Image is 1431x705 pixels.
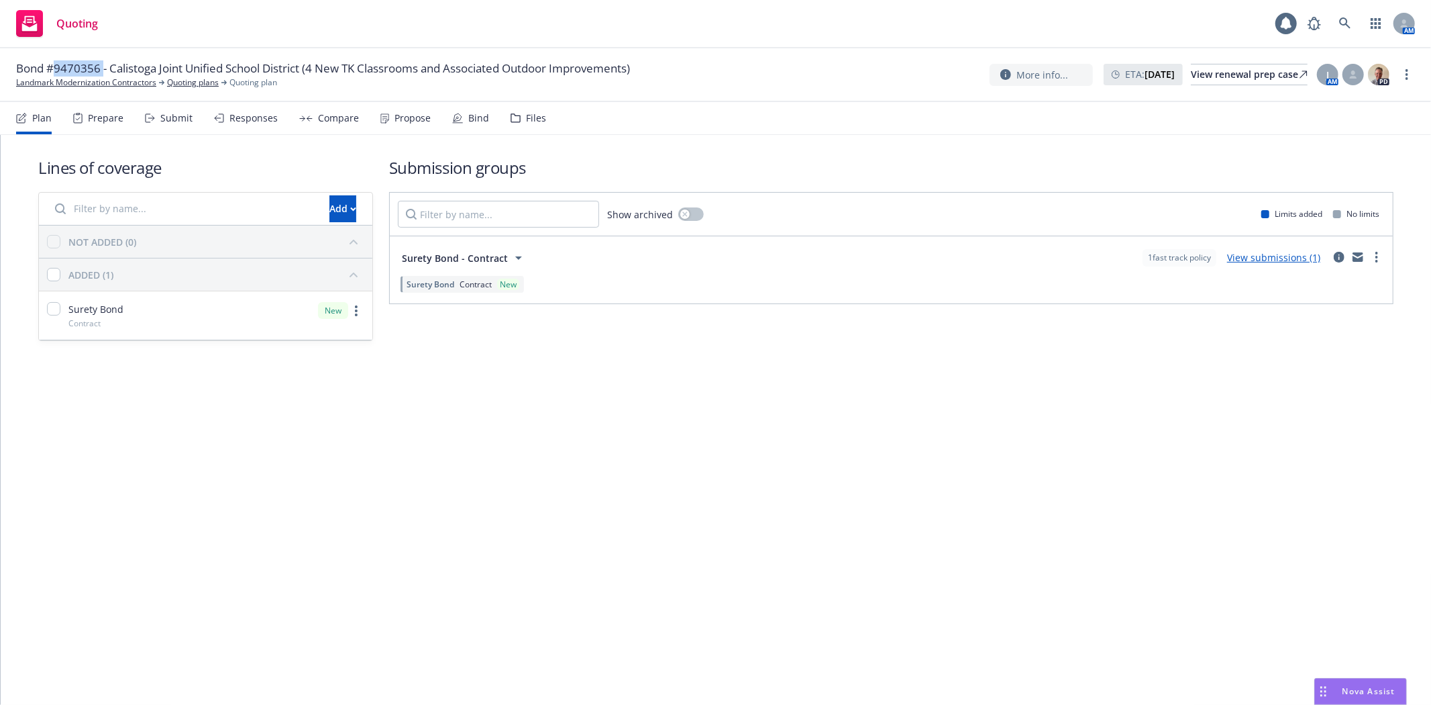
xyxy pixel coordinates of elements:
[56,18,98,29] span: Quoting
[398,201,599,228] input: Filter by name...
[68,235,136,249] div: NOT ADDED (0)
[607,207,673,222] span: Show archived
[468,113,489,124] div: Bind
[88,113,123,124] div: Prepare
[1333,208,1379,220] div: No limits
[68,264,364,285] button: ADDED (1)
[318,113,359,124] div: Compare
[1016,68,1068,82] span: More info...
[348,303,364,319] a: more
[1363,10,1389,37] a: Switch app
[68,318,101,329] span: Contract
[47,195,321,222] input: Filter by name...
[497,279,519,290] div: New
[16,77,156,89] a: Landmark Modernization Contractors
[1369,249,1385,265] a: more
[1301,10,1328,37] a: Report a Bug
[1332,10,1359,37] a: Search
[1315,679,1332,704] div: Drag to move
[990,64,1093,86] button: More info...
[1331,249,1347,265] a: circleInformation
[402,251,508,265] span: Surety Bond - Contract
[329,196,356,222] div: Add
[1145,68,1175,81] strong: [DATE]
[68,268,113,282] div: ADDED (1)
[1191,64,1308,85] a: View renewal prep case
[1261,208,1322,220] div: Limits added
[1148,252,1211,264] span: 1 fast track policy
[1227,251,1320,264] a: View submissions (1)
[16,60,630,77] span: Bond #9470356 - Calistoga Joint Unified School District (4 New TK Classrooms and Associated Outdo...
[389,156,1393,179] h1: Submission groups
[229,77,277,89] span: Quoting plan
[398,244,531,271] button: Surety Bond - Contract
[1368,64,1389,85] img: photo
[526,113,546,124] div: Files
[11,5,103,42] a: Quoting
[38,156,373,179] h1: Lines of coverage
[160,113,193,124] div: Submit
[1125,67,1175,81] span: ETA :
[394,113,431,124] div: Propose
[229,113,278,124] div: Responses
[1399,66,1415,83] a: more
[32,113,52,124] div: Plan
[1342,686,1395,697] span: Nova Assist
[167,77,219,89] a: Quoting plans
[68,231,364,252] button: NOT ADDED (0)
[68,302,123,316] span: Surety Bond
[318,302,348,319] div: New
[1350,249,1366,265] a: mail
[1326,68,1329,82] span: J
[407,279,454,290] span: Surety Bond
[460,279,492,290] span: Contract
[329,195,356,222] button: Add
[1314,678,1407,705] button: Nova Assist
